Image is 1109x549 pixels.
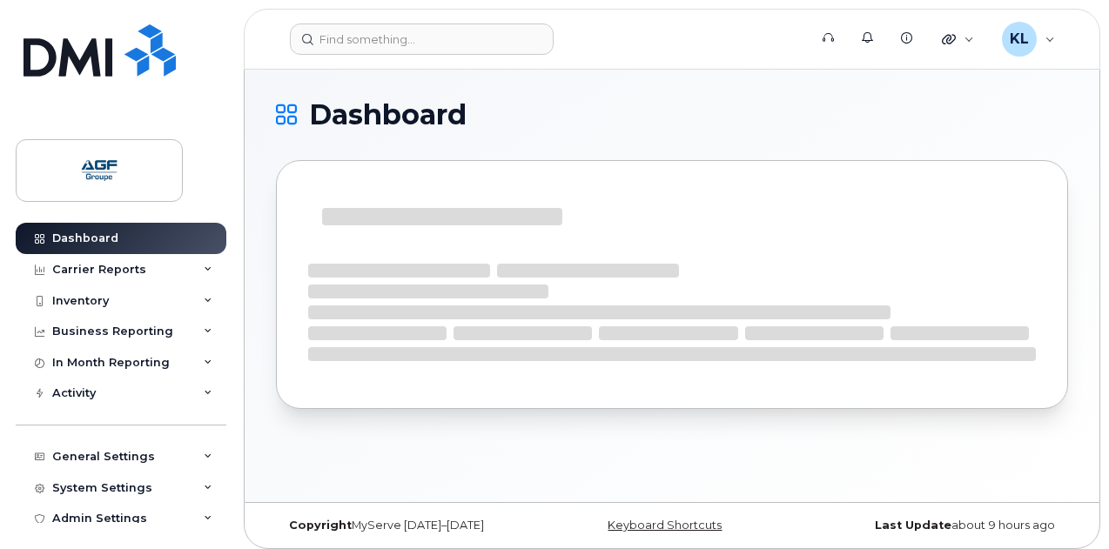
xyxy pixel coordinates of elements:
strong: Last Update [875,519,951,532]
div: about 9 hours ago [804,519,1068,532]
a: Keyboard Shortcuts [608,519,722,532]
strong: Copyright [289,519,352,532]
span: Dashboard [309,102,467,128]
div: MyServe [DATE]–[DATE] [276,519,540,532]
